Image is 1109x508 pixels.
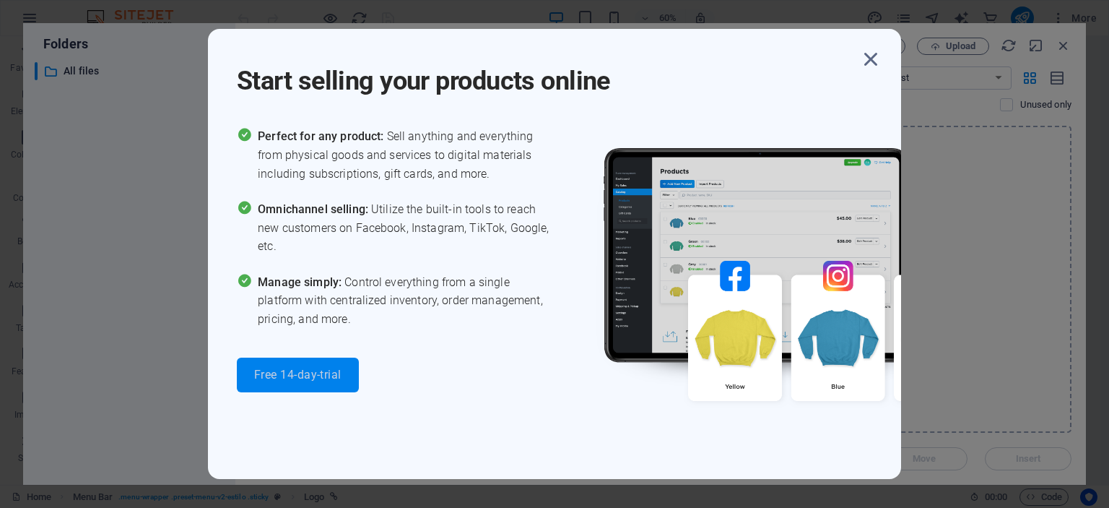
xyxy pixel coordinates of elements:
span: Perfect for any product: [258,129,386,143]
span: Control everything from a single platform with centralized inventory, order management, pricing, ... [258,273,554,329]
span: Sell anything and everything from physical goods and services to digital materials including subs... [258,127,554,183]
span: Utilize the built-in tools to reach new customers on Facebook, Instagram, TikTok, Google, etc. [258,200,554,256]
button: Free 14-day-trial [237,358,359,392]
span: Manage simply: [258,275,344,289]
span: Free 14-day-trial [254,369,342,381]
span: Omnichannel selling: [258,202,371,216]
h1: Start selling your products online [237,46,858,98]
img: promo_image.png [580,127,1013,443]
